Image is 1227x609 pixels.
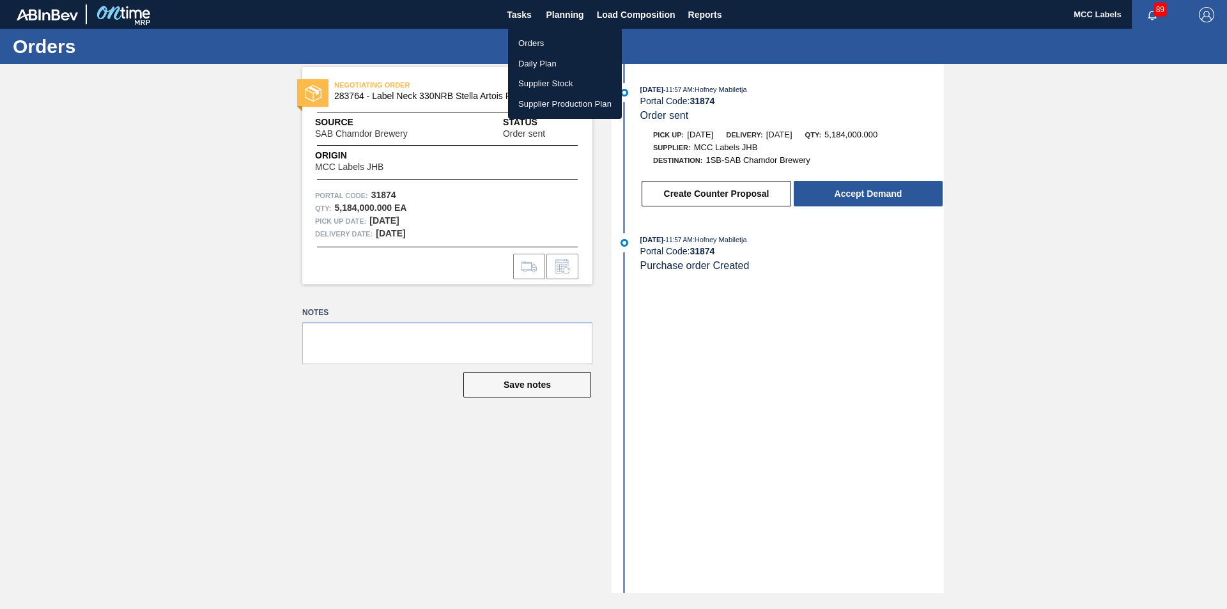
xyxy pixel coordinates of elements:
a: Orders [508,33,622,54]
a: Daily Plan [508,54,622,74]
a: Supplier Production Plan [508,94,622,114]
a: Supplier Stock [508,73,622,94]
